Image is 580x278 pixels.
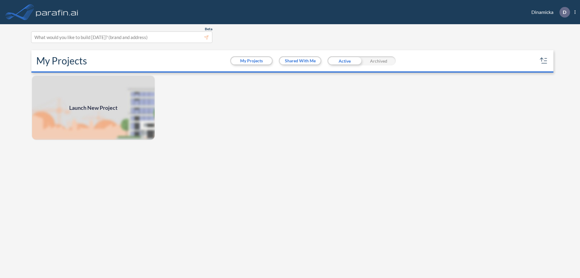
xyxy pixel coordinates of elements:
[563,9,566,15] p: D
[280,57,321,64] button: Shared With Me
[205,27,212,31] span: Beta
[69,104,118,112] span: Launch New Project
[31,75,155,140] img: add
[539,56,549,66] button: sort
[362,56,396,65] div: Archived
[31,75,155,140] a: Launch New Project
[35,6,79,18] img: logo
[36,55,87,67] h2: My Projects
[522,7,575,18] div: Dinamicka
[327,56,362,65] div: Active
[231,57,272,64] button: My Projects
